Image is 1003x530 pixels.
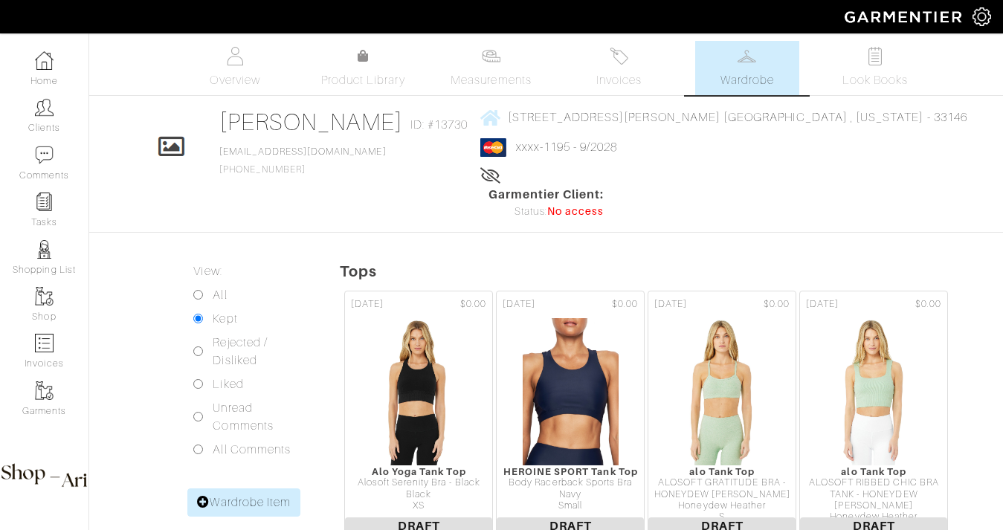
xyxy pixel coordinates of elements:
[183,41,287,95] a: Overview
[213,286,227,304] label: All
[35,381,54,400] img: garments-icon-b7da505a4dc4fd61783c78ac3ca0ef83fa9d6f193b1c9dc38574b1d14d53ca28.png
[738,47,756,65] img: wardrobe-487a4870c1b7c33e795ec22d11cfc2ed9d08956e64fb3008fe2437562e282088.svg
[35,287,54,306] img: garments-icon-b7da505a4dc4fd61783c78ac3ca0ef83fa9d6f193b1c9dc38574b1d14d53ca28.png
[648,477,796,500] div: ALOSOFT GRATITUDE BRA - HONEYDEW [PERSON_NAME]
[35,240,54,259] img: stylists-icon-eb353228a002819b7ec25b43dbf5f0378dd9e0616d9560372ff212230b889e62.png
[497,466,644,477] div: HEROINE SPORT Tank Top
[213,334,303,369] label: Rejected / Disliked
[497,477,644,488] div: Body Racerback Sports Bra
[345,466,492,477] div: Alo Yoga Tank Top
[439,41,544,95] a: Measurements
[648,500,796,511] div: Honeydew Heather
[695,41,799,95] a: Wardrobe
[35,334,54,352] img: orders-icon-0abe47150d42831381b5fb84f609e132dff9fe21cb692f30cb5eec754e2cba89.png
[497,500,644,511] div: Small
[800,511,947,523] div: Honeydew Heather
[460,297,486,311] span: $0.00
[219,109,403,135] a: [PERSON_NAME]
[351,297,384,311] span: [DATE]
[35,193,54,211] img: reminder-icon-8004d30b9f0a5d33ae49ab947aed9ed385cf756f9e5892f1edd6e32f2345188e.png
[35,146,54,164] img: comment-icon-a0a6a9ef722e966f86d9cbdc48e553b5cf19dbc54f86b18d962a5391bc8f6eb6.png
[35,51,54,70] img: dashboard-icon-dbcd8f5a0b271acd01030246c82b418ddd0df26cd7fceb0bd07c9910d44c42f6.png
[410,116,468,134] span: ID: #13730
[567,41,671,95] a: Invoices
[213,375,243,393] label: Liked
[488,204,604,220] div: Status:
[480,108,967,126] a: [STREET_ADDRESS][PERSON_NAME] [GEOGRAPHIC_DATA] , [US_STATE] - 33146
[213,310,237,328] label: Kept
[210,71,259,89] span: Overview
[35,98,54,117] img: clients-icon-6bae9207a08558b7cb47a8932f037763ab4055f8c8b6bfacd5dc20c3e0201464.png
[226,47,245,65] img: basicinfo-40fd8af6dae0f16599ec9e87c0ef1c0a1fdea2edbe929e3d69a839185d80c458.svg
[842,71,909,89] span: Look Books
[219,146,386,157] a: [EMAIL_ADDRESS][DOMAIN_NAME]
[648,511,796,523] div: S
[213,399,303,435] label: Unread Comments
[648,466,796,477] div: alo Tank Top
[800,477,947,511] div: ALOSOFT RIBBED CHIC BRA TANK - HONEYDEW [PERSON_NAME]
[345,489,492,500] div: Black
[193,262,222,280] label: View:
[915,297,941,311] span: $0.00
[800,466,947,477] div: alo Tank Top
[480,138,506,157] img: mastercard-2c98a0d54659f76b027c6839bea21931c3e23d06ea5b2b5660056f2e14d2f154.png
[612,297,638,311] span: $0.00
[219,146,386,175] span: [PHONE_NUMBER]
[369,317,468,466] img: 9DTW9TLHP5ffuar6A7dUkzUv
[508,111,967,124] span: [STREET_ADDRESS][PERSON_NAME] [GEOGRAPHIC_DATA] , [US_STATE] - 33146
[451,71,532,89] span: Measurements
[311,48,415,89] a: Product Library
[187,488,300,517] a: Wardrobe Item
[522,317,619,466] img: inmvkLGBYxat55vj7uskzFTL
[547,204,604,220] span: No access
[865,47,884,65] img: todo-9ac3debb85659649dc8f770b8b6100bb5dab4b48dedcbae339e5042a72dfd3cc.svg
[497,489,644,500] div: Navy
[720,71,774,89] span: Wardrobe
[340,262,1003,280] h5: Tops
[516,140,618,154] a: xxxx-1195 - 9/2028
[345,500,492,511] div: XS
[824,317,923,466] img: UyLYwbvQsWKdfGtzJNSCiqCX
[345,477,492,488] div: Alosoft Serenity Bra - Black
[610,47,628,65] img: orders-27d20c2124de7fd6de4e0e44c1d41de31381a507db9b33961299e4e07d508b8c.svg
[654,297,687,311] span: [DATE]
[482,47,500,65] img: measurements-466bbee1fd09ba9460f595b01e5d73f9e2bff037440d3c8f018324cb6cdf7a4a.svg
[321,71,405,89] span: Product Library
[973,7,991,26] img: gear-icon-white-bd11855cb880d31180b6d7d6211b90ccbf57a29d726f0c71d8c61bd08dd39cc2.png
[596,71,642,89] span: Invoices
[764,297,790,311] span: $0.00
[806,297,839,311] span: [DATE]
[672,317,772,466] img: P5ME3AbpYKQxG28HtueL3ZWx
[823,41,927,95] a: Look Books
[213,441,291,459] label: All Comments
[503,297,535,311] span: [DATE]
[837,4,973,30] img: garmentier-logo-header-white-b43fb05a5012e4ada735d5af1a66efaba907eab6374d6393d1fbf88cb4ef424d.png
[488,186,604,204] span: Garmentier Client:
